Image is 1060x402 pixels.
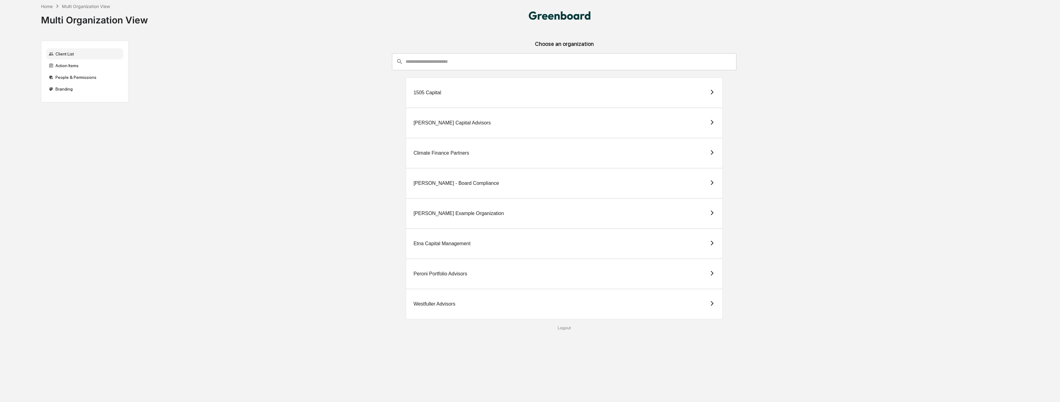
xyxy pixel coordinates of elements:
div: 1505 Capital [414,90,441,95]
div: Branding [46,83,123,95]
img: Dziura Compliance Consulting, LLC [529,11,590,20]
div: Home [41,4,53,9]
div: Logout [133,325,995,330]
div: Peroni Portfolio Advisors [414,271,467,277]
div: [PERSON_NAME] Capital Advisors [414,120,491,126]
div: Multi Organization View [62,4,110,9]
div: People & Permissions [46,72,123,83]
div: Westfuller Advisors [414,301,455,307]
div: Choose an organization [133,41,995,53]
div: Multi Organization View [41,10,148,26]
div: [PERSON_NAME] - Board Compliance [414,181,499,186]
div: Etna Capital Management [414,241,471,246]
div: Action Items [46,60,123,71]
div: consultant-dashboard__filter-organizations-search-bar [392,53,736,70]
div: Client List [46,48,123,59]
div: Climate Finance Partners [414,150,469,156]
div: [PERSON_NAME] Example Organization [414,211,504,216]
